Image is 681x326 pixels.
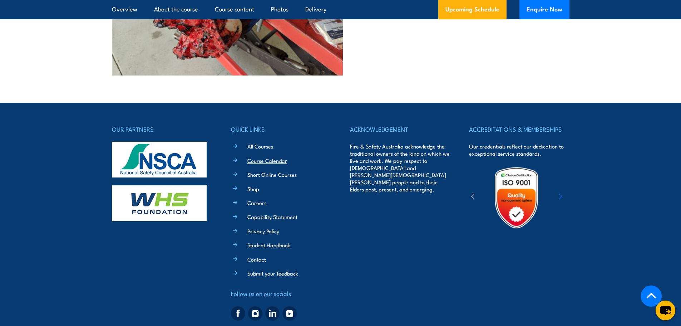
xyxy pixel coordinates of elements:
[231,124,331,134] h4: QUICK LINKS
[247,171,297,178] a: Short Online Courses
[656,301,675,320] button: chat-button
[350,124,450,134] h4: ACKNOWLEDGEMENT
[247,256,266,263] a: Contact
[247,142,273,150] a: All Courses
[247,227,279,235] a: Privacy Policy
[247,185,259,193] a: Shop
[247,213,297,220] a: Capability Statement
[469,124,569,134] h4: ACCREDITATIONS & MEMBERSHIPS
[112,124,212,134] h4: OUR PARTNERS
[548,185,610,210] img: ewpa-logo
[247,157,287,164] a: Course Calendar
[231,288,331,298] h4: Follow us on our socials
[247,199,266,206] a: Careers
[350,143,450,193] p: Fire & Safety Australia acknowledge the traditional owners of the land on which we live and work....
[469,143,569,157] p: Our credentials reflect our dedication to exceptional service standards.
[112,142,207,177] img: nsca-logo-footer
[247,269,298,277] a: Submit your feedback
[247,241,290,249] a: Student Handbook
[485,166,548,229] img: Untitled design (19)
[112,185,207,221] img: whs-logo-footer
